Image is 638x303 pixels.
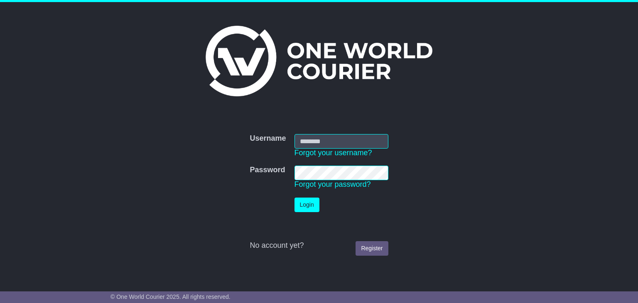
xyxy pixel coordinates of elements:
[250,241,388,250] div: No account yet?
[250,134,286,143] label: Username
[250,166,285,175] label: Password
[294,149,372,157] a: Forgot your username?
[206,26,432,96] img: One World
[110,293,231,300] span: © One World Courier 2025. All rights reserved.
[356,241,388,256] a: Register
[294,180,371,188] a: Forgot your password?
[294,198,319,212] button: Login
